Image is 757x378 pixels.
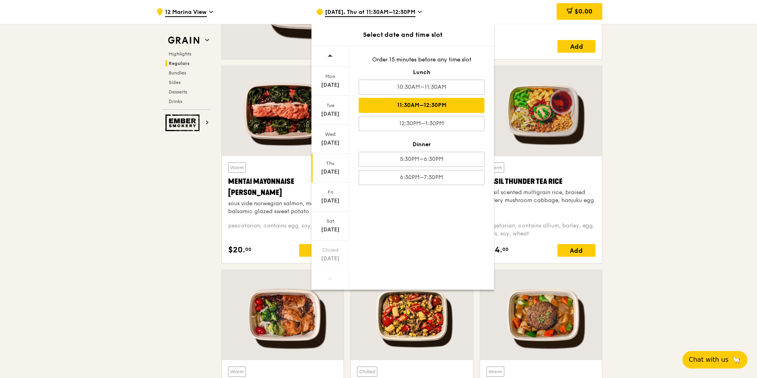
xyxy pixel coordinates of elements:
div: 10:30AM–11:30AM [359,80,484,95]
div: Warm [228,162,246,173]
div: Order 15 minutes before any time slot [359,56,484,64]
div: [DATE] [313,197,348,205]
span: Highlights [169,51,191,57]
span: 🦙 [732,355,741,365]
span: Drinks [169,99,182,104]
div: 6:30PM–7:30PM [359,170,484,185]
div: 11:30AM–12:30PM [359,98,484,113]
div: Chilled [357,367,377,377]
div: Basil Thunder Tea Rice [486,176,596,187]
div: vegetarian, contains allium, barley, egg, nuts, soy, wheat [486,222,596,238]
button: Chat with us🦙 [682,351,747,368]
div: Lunch [359,69,484,76]
div: Warm [228,367,246,377]
span: $14. [486,244,502,256]
img: Grain web logo [165,33,202,48]
div: 5:30PM–6:30PM [359,152,484,167]
div: Fri [313,189,348,195]
div: sous vide norwegian salmon, mentaiko, balsamic glazed sweet potato [228,200,337,216]
span: $20. [228,244,245,256]
div: Add [557,40,596,53]
div: [DATE] [313,110,348,118]
div: Warm [486,367,504,377]
span: $0.00 [574,8,592,15]
div: Closed [313,247,348,253]
div: [DATE] [313,226,348,234]
div: [DATE] [313,168,348,176]
div: [DATE] [313,255,348,263]
div: pescatarian, contains egg, soy, wheat [228,222,337,238]
div: Sat [313,218,348,224]
span: 12 Marina View [165,8,207,17]
span: Bundles [169,70,186,76]
div: Thu [313,160,348,166]
span: Chat with us [689,355,728,365]
div: 12:30PM–1:30PM [359,116,484,131]
span: [DATE], Thu at 11:30AM–12:30PM [325,8,415,17]
div: Mon [313,73,348,80]
div: [DATE] [313,139,348,147]
span: Regulars [169,61,190,66]
div: Warm [486,162,504,173]
span: 00 [245,246,252,252]
span: Desserts [169,89,187,95]
span: 00 [502,246,509,252]
div: Wed [313,131,348,137]
div: [DATE] [313,81,348,89]
div: Tue [313,102,348,109]
span: Sides [169,80,181,85]
div: Dinner [359,141,484,149]
img: Ember Smokery web logo [165,115,202,131]
div: Add [299,244,337,257]
div: basil scented multigrain rice, braised celery mushroom cabbage, hanjuku egg [486,189,596,204]
div: Mentai Mayonnaise [PERSON_NAME] [228,176,337,198]
div: Select date and time slot [311,30,494,40]
div: Add [557,244,596,257]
